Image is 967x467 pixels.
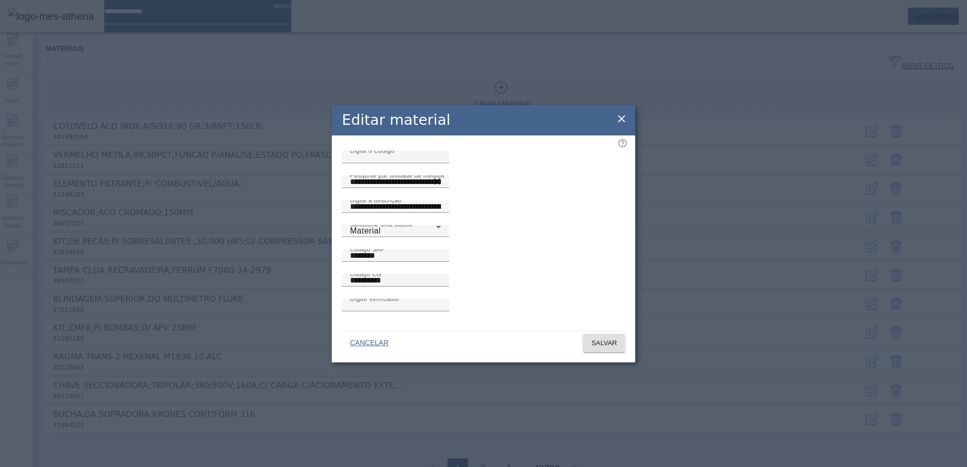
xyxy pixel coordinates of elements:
input: Number [350,176,441,188]
mat-label: Digite o Código [350,147,394,154]
mat-label: Digite a descrição [350,197,402,203]
button: CANCELAR [342,334,397,352]
mat-label: Código EG [350,270,381,277]
h2: Editar material [342,109,451,131]
mat-label: Código SAP [350,246,385,252]
mat-label: Pesquise por unidade de medida [350,172,445,178]
button: SALVAR [583,334,625,352]
mat-label: Dígito Verificador [350,295,400,302]
span: Material [350,226,381,235]
span: SALVAR [591,338,617,348]
span: CANCELAR [350,338,388,348]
